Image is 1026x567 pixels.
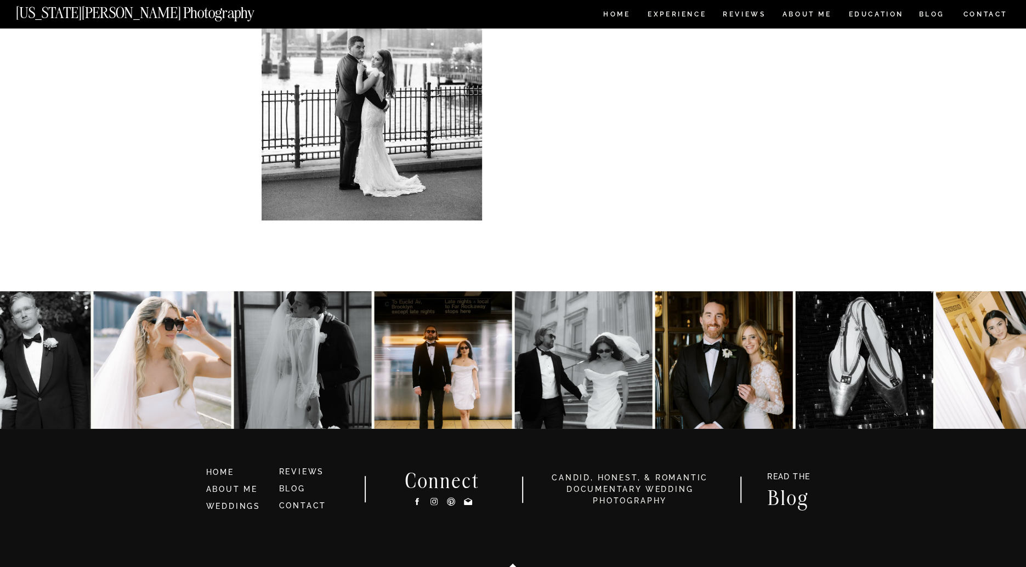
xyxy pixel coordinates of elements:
[206,502,260,511] a: WEDDINGS
[234,291,371,429] img: Anna & Felipe — embracing the moment, and the magic follows.
[648,11,705,20] a: Experience
[782,11,832,20] a: ABOUT ME
[206,485,258,494] a: ABOUT ME
[374,291,512,429] img: K&J
[279,501,327,510] a: CONTACT
[514,291,652,429] img: Kat & Jett, NYC style
[601,11,632,20] a: HOME
[538,472,722,507] h3: candid, honest, & romantic Documentary Wedding photography
[279,484,305,493] a: BLOG
[723,11,764,20] a: REVIEWS
[919,11,945,20] a: BLOG
[847,11,905,20] a: EDUCATION
[279,467,325,476] a: REVIEWS
[93,291,231,429] img: Dina & Kelvin
[795,291,933,429] img: Party 4 the Zarones
[391,471,494,489] h2: Connect
[757,488,820,505] a: Blog
[762,473,816,484] a: READ THE
[206,467,270,479] a: HOME
[16,5,291,15] a: [US_STATE][PERSON_NAME] Photography
[962,8,1008,20] a: CONTACT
